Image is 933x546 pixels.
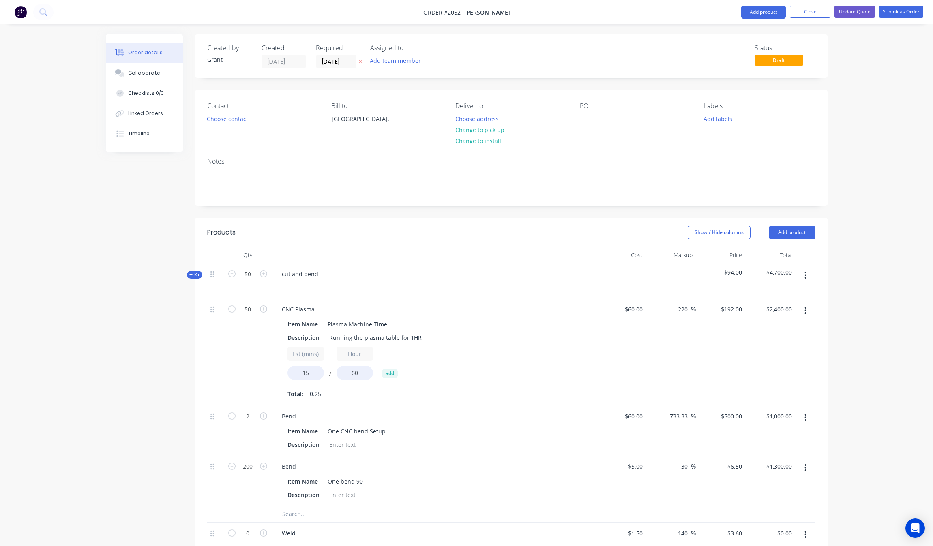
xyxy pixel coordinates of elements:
[223,247,272,263] div: Qty
[834,6,875,18] button: Update Quote
[451,113,503,124] button: Choose address
[691,462,696,471] span: %
[337,347,373,361] input: Label
[691,305,696,314] span: %
[332,113,399,125] div: [GEOGRAPHIC_DATA],
[423,9,464,16] span: Order #2052 -
[275,410,302,422] div: Bend
[187,271,202,279] div: Kit
[382,369,398,378] button: add
[207,102,318,110] div: Contact
[287,390,303,398] span: Total:
[275,461,302,472] div: Bend
[691,529,696,538] span: %
[696,247,746,263] div: Price
[128,110,163,117] div: Linked Orders
[745,247,795,263] div: Total
[451,135,505,146] button: Change to install
[284,318,321,330] div: Item Name
[262,44,306,52] div: Created
[326,332,425,343] div: Running the plasma table for 1HR
[370,44,451,52] div: Assigned to
[905,518,925,538] div: Open Intercom Messenger
[106,103,183,124] button: Linked Orders
[207,55,252,64] div: Grant
[106,43,183,63] button: Order details
[365,55,425,66] button: Add team member
[691,412,696,421] span: %
[106,124,183,144] button: Timeline
[275,303,321,315] div: CNC Plasma
[275,527,302,539] div: Weld
[451,124,508,135] button: Change to pick up
[316,44,360,52] div: Required
[202,113,252,124] button: Choose contact
[749,268,792,277] span: $4,700.00
[128,90,164,97] div: Checklists 0/0
[879,6,923,18] button: Submit as Order
[284,332,323,343] div: Description
[741,6,786,19] button: Add product
[790,6,830,18] button: Close
[284,476,321,487] div: Item Name
[284,425,321,437] div: Item Name
[282,506,444,522] input: Search...
[106,63,183,83] button: Collaborate
[310,390,321,398] span: 0.25
[287,366,324,380] input: Value
[189,272,200,278] span: Kit
[688,226,751,239] button: Show / Hide columns
[324,476,366,487] div: One bend 90
[331,102,442,110] div: Bill to
[207,228,236,237] div: Products
[646,247,696,263] div: Markup
[326,372,334,378] button: /
[769,226,815,239] button: Add product
[699,113,737,124] button: Add labels
[337,366,373,380] input: Value
[284,489,323,501] div: Description
[699,268,742,277] span: $94.00
[15,6,27,18] img: Factory
[106,83,183,103] button: Checklists 0/0
[580,102,691,110] div: PO
[207,158,815,165] div: Notes
[324,425,389,437] div: One CNC bend Setup
[128,49,163,56] div: Order details
[455,102,566,110] div: Deliver to
[275,268,325,280] div: cut and bend
[370,55,425,66] button: Add team member
[324,318,390,330] div: Plasma Machine Time
[596,247,646,263] div: Cost
[207,44,252,52] div: Created by
[128,130,150,137] div: Timeline
[287,347,324,361] input: Label
[755,44,815,52] div: Status
[464,9,510,16] a: [PERSON_NAME]
[128,69,160,77] div: Collaborate
[284,439,323,450] div: Description
[755,55,803,65] span: Draft
[704,102,815,110] div: Labels
[325,113,406,139] div: [GEOGRAPHIC_DATA],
